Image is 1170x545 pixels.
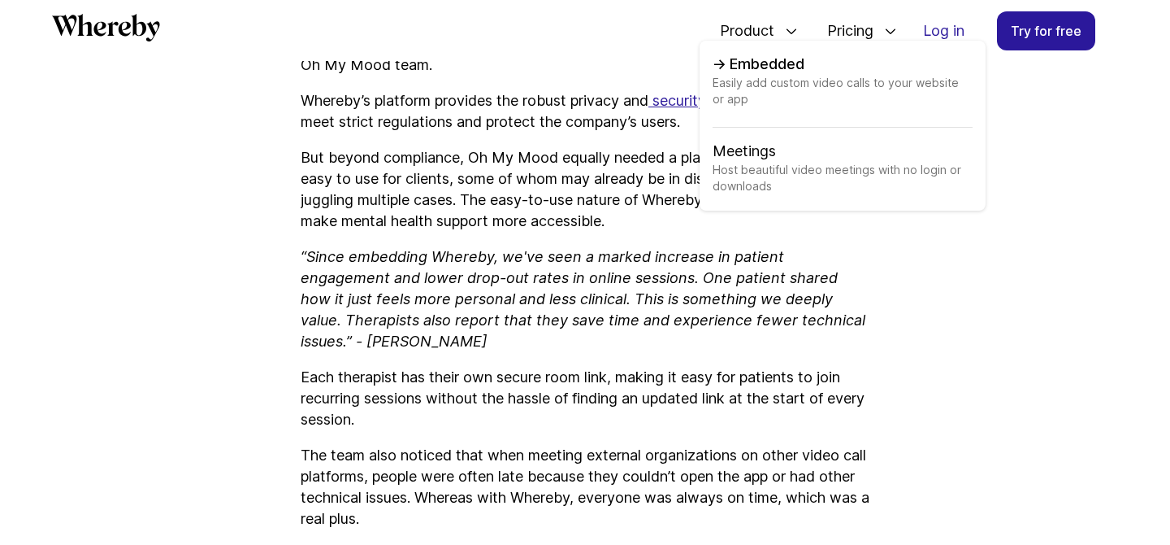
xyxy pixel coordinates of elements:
[704,4,778,58] span: Product
[713,54,973,128] a: EmbeddedEasily add custom video calls to your website or app
[910,12,977,50] a: Log in
[811,4,877,58] span: Pricing
[52,14,160,41] svg: Whereby
[301,248,865,350] i: “Since embedding Whereby, we've seen a marked increase in patient engagement and lower drop-out r...
[713,141,973,198] a: MeetingsHost beautiful video meetings with no login or downloads
[52,14,160,47] a: Whereby
[997,11,1095,50] a: Try for free
[652,92,774,109] u: security measures
[301,445,869,530] p: The team also noticed that when meeting external organizations on other video call platforms, peo...
[648,92,774,109] a: security measures
[301,147,869,232] p: But beyond compliance, Oh My Mood equally needed a platform that would be easy to use for clients...
[713,75,973,128] span: Easily add custom video calls to your website or app
[301,367,869,430] p: Each therapist has their own secure room link, making it easy for patients to join recurring sess...
[301,90,869,133] p: Whereby’s platform provides the robust privacy and needed to meet strict regulations and protect ...
[713,162,973,198] span: Host beautiful video meetings with no login or downloads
